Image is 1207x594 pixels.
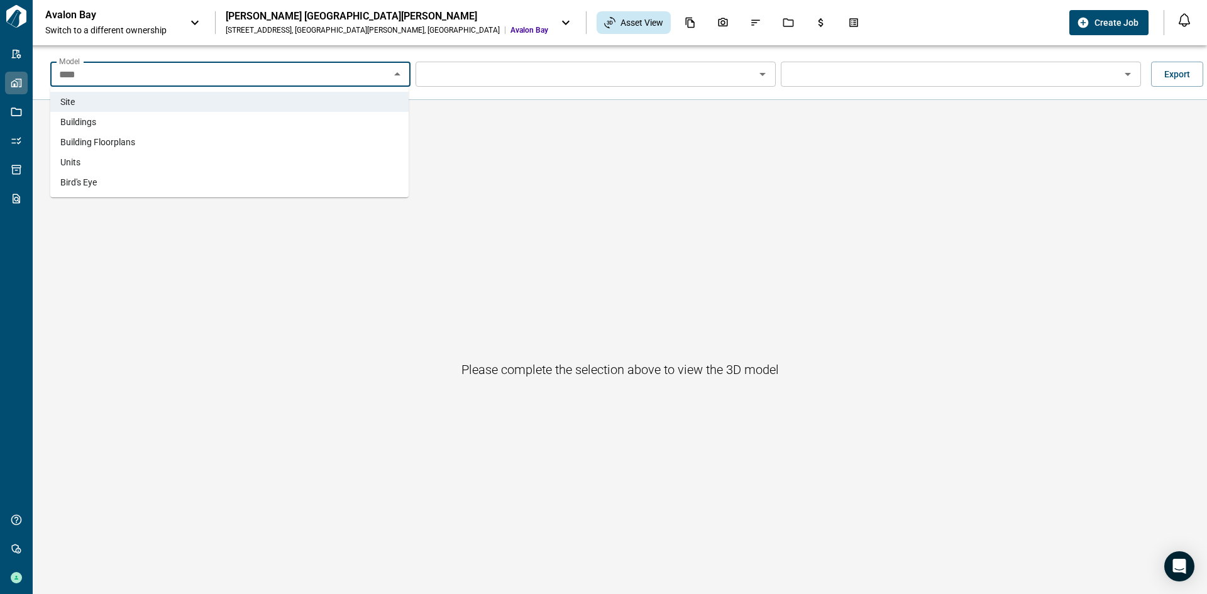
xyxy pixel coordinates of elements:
[677,12,703,33] div: Documents
[1069,10,1149,35] button: Create Job
[59,56,80,67] label: Model
[461,360,779,380] h6: Please complete the selection above to view the 3D model
[389,65,406,83] button: Close
[60,96,75,108] span: Site
[597,11,671,34] div: Asset View
[775,12,802,33] div: Jobs
[226,25,500,35] div: [STREET_ADDRESS] , [GEOGRAPHIC_DATA][PERSON_NAME] , [GEOGRAPHIC_DATA]
[60,136,135,148] span: Building Floorplans
[1151,62,1203,87] button: Export
[1119,65,1137,83] button: Open
[45,9,158,21] p: Avalon Bay
[1164,551,1194,581] div: Open Intercom Messenger
[60,116,96,128] span: Buildings
[742,12,769,33] div: Issues & Info
[808,12,834,33] div: Budgets
[60,176,97,189] span: Bird's Eye
[226,10,548,23] div: [PERSON_NAME] [GEOGRAPHIC_DATA][PERSON_NAME]
[510,25,548,35] span: Avalon Bay
[710,12,736,33] div: Photos
[60,156,80,168] span: Units
[1164,68,1190,80] span: Export
[45,24,177,36] span: Switch to a different ownership
[1094,16,1138,29] span: Create Job
[754,65,771,83] button: Open
[1174,10,1194,30] button: Open notification feed
[840,12,867,33] div: Takeoff Center
[620,16,663,29] span: Asset View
